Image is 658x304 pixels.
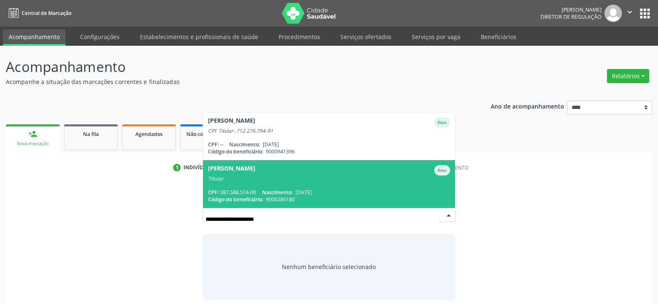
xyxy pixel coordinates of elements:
p: Acompanhamento [6,57,458,77]
a: Acompanhamento [3,30,66,46]
div: Titular [208,175,450,182]
a: Estabelecimentos e profissionais de saúde [134,30,264,44]
div: 2025 [186,138,235,144]
span: CPF: [208,141,219,148]
a: Serviços por vaga [406,30,466,44]
span: Diretor de regulação [541,13,602,20]
p: Ano de acompanhamento [491,101,564,111]
i:  [625,7,634,17]
a: Configurações [74,30,125,44]
div: [PERSON_NAME] [208,117,255,128]
button:  [622,5,638,22]
button: Relatórios [607,69,649,83]
span: [DATE] [263,141,279,148]
div: -- [208,141,450,148]
span: 9000286180 [266,196,295,203]
span: 9000941396 [266,148,295,155]
a: Serviços ofertados [335,30,397,44]
small: Ativo [438,120,447,125]
span: Nenhum beneficiário selecionado [282,262,376,271]
span: Código do beneficiário: [208,148,263,155]
div: person_add [28,129,37,138]
span: Código do beneficiário: [208,196,263,203]
span: Nascimento: [262,189,293,196]
div: 1 [173,164,181,171]
small: Ativo [438,168,447,173]
button: apps [638,6,652,21]
div: [PERSON_NAME] [208,165,255,175]
div: Nova marcação [12,141,54,147]
span: Na fila [83,131,99,138]
span: Agendados [135,131,163,138]
div: CPF Titular: 712.276.794-91 [208,128,450,134]
span: Não compareceram [186,131,235,138]
a: Central de Marcação [6,6,71,20]
span: CPF: [208,189,219,196]
span: Nascimento: [229,141,260,148]
div: [PERSON_NAME] [541,6,602,13]
div: 387.588.574-00 [208,189,450,196]
a: Beneficiários [475,30,522,44]
img: img [604,5,622,22]
p: Acompanhe a situação das marcações correntes e finalizadas [6,77,458,86]
span: Central de Marcação [22,10,71,17]
span: [DATE] [296,189,312,196]
a: Procedimentos [273,30,326,44]
div: Indivíduo [183,164,211,171]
